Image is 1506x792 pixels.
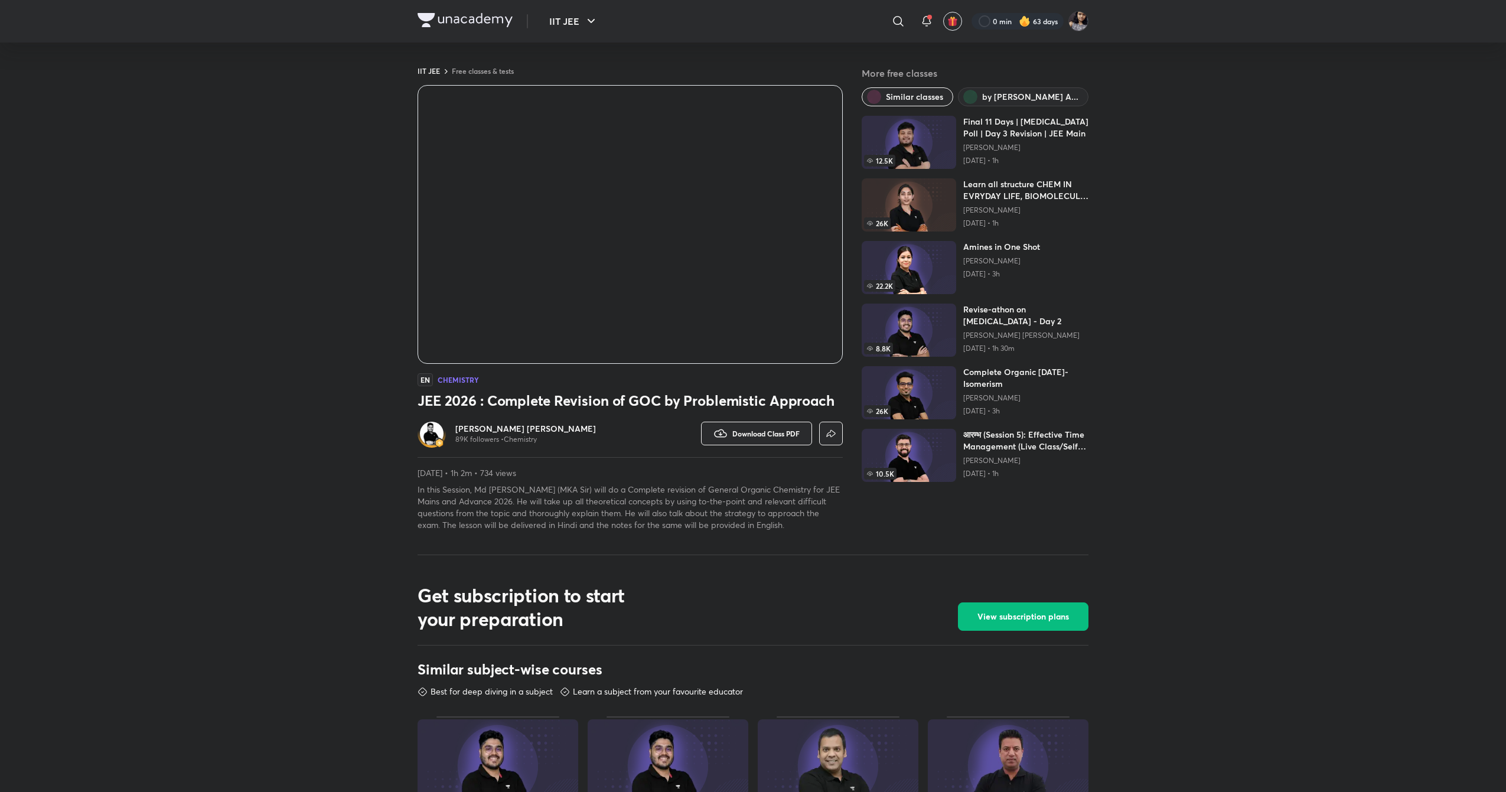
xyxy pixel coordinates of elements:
h2: Get subscription to start your preparation [418,584,660,631]
a: Free classes & tests [452,66,514,76]
img: streak [1019,15,1031,27]
a: [PERSON_NAME] [963,256,1040,266]
span: Similar classes [886,91,943,103]
p: Learn a subject from your favourite educator [573,686,743,698]
span: 26K [864,217,891,229]
p: [DATE] • 1h [963,469,1088,478]
p: [DATE] • 3h [963,406,1088,416]
button: View subscription plans [958,602,1088,631]
a: [PERSON_NAME] [963,206,1088,215]
span: View subscription plans [977,611,1069,622]
h6: Complete Organic [DATE]-Isomerism [963,366,1088,390]
h6: Amines in One Shot [963,241,1040,253]
span: by Mohammad Kashif Alam [982,91,1078,103]
a: [PERSON_NAME] [963,393,1088,403]
p: Best for deep diving in a subject [431,686,553,698]
button: Similar classes [862,87,953,106]
p: [DATE] • 1h [963,156,1088,165]
p: [DATE] • 1h 2m • 734 views [418,467,843,479]
a: [PERSON_NAME] [963,456,1088,465]
img: Company Logo [418,13,513,27]
iframe: Class [418,86,842,363]
h5: More free classes [862,66,1088,80]
img: avatar [947,16,958,27]
p: 89K followers • Chemistry [455,435,596,444]
p: [DATE] • 1h 30m [963,344,1088,353]
span: 22.2K [864,280,895,292]
a: IIT JEE [418,66,440,76]
p: In this Session, Md [PERSON_NAME] (MKA Sir) will do a Complete revision of General Organic Chemis... [418,484,843,531]
p: [DATE] • 3h [963,269,1040,279]
button: IIT JEE [542,9,605,33]
a: [PERSON_NAME] [963,143,1088,152]
p: [DATE] • 1h [963,219,1088,228]
a: [PERSON_NAME] [PERSON_NAME] [963,331,1088,340]
span: Download Class PDF [732,429,800,438]
h6: Final 11 Days | [MEDICAL_DATA] Poll | Day 3 Revision | JEE Main [963,116,1088,139]
span: 10.5K [864,468,897,480]
span: 26K [864,405,891,417]
a: Company Logo [418,13,513,30]
h4: Chemistry [438,376,478,383]
button: avatar [943,12,962,31]
a: Avatarbadge [418,419,446,448]
span: 8.8K [864,343,893,354]
h6: आरम्भ (Session 5): Effective Time Management (Live Class/Self Study) [963,429,1088,452]
button: by Mohammad Kashif Alam [958,87,1088,106]
img: Avatar [420,422,444,445]
h3: Similar subject-wise courses [418,660,1088,679]
span: EN [418,373,433,386]
a: [PERSON_NAME] [PERSON_NAME] [455,423,596,435]
img: badge [435,439,444,447]
h6: Revise-athon on [MEDICAL_DATA] - Day 2 [963,304,1088,327]
h3: JEE 2026 : Complete Revision of GOC by Problemistic Approach [418,391,843,410]
img: Rakhi Sharma [1068,11,1088,31]
span: 12.5K [864,155,895,167]
button: Download Class PDF [701,422,812,445]
h6: Learn all structure CHEM IN EVRYDAY LIFE, BIOMOLECULE POLYMER JEE NEET [963,178,1088,202]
